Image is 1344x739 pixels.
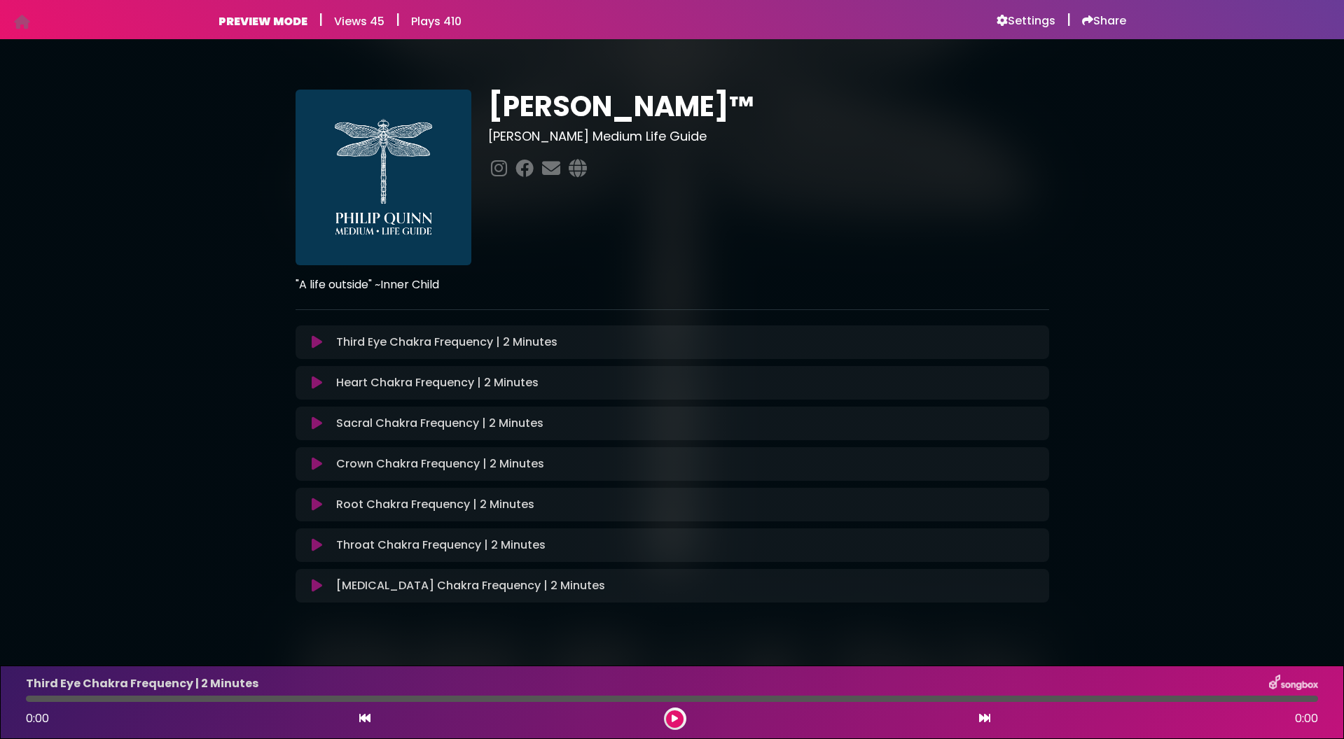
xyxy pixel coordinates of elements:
h3: [PERSON_NAME] Medium Life Guide [488,129,1049,144]
p: [MEDICAL_DATA] Chakra Frequency | 2 Minutes [336,577,605,594]
h6: Views 45 [334,15,385,28]
p: Crown Chakra Frequency | 2 Minutes [336,456,544,472]
strong: "A life outside" ~Inner Child [296,276,439,293]
a: Settings [997,14,1055,28]
p: Root Chakra Frequency | 2 Minutes [336,496,534,513]
p: Third Eye Chakra Frequency | 2 Minutes [336,334,557,351]
h5: | [1067,11,1071,28]
p: Sacral Chakra Frequency | 2 Minutes [336,415,543,432]
a: Share [1082,14,1126,28]
p: Heart Chakra Frequency | 2 Minutes [336,374,539,391]
h1: [PERSON_NAME]™ [488,90,1049,123]
h5: | [319,11,323,28]
img: I7IJcRuSRYWixn1lNlhH [296,90,471,265]
h5: | [396,11,400,28]
h6: PREVIEW MODE [219,15,307,28]
h6: Plays 410 [411,15,462,28]
p: Throat Chakra Frequency | 2 Minutes [336,537,546,554]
